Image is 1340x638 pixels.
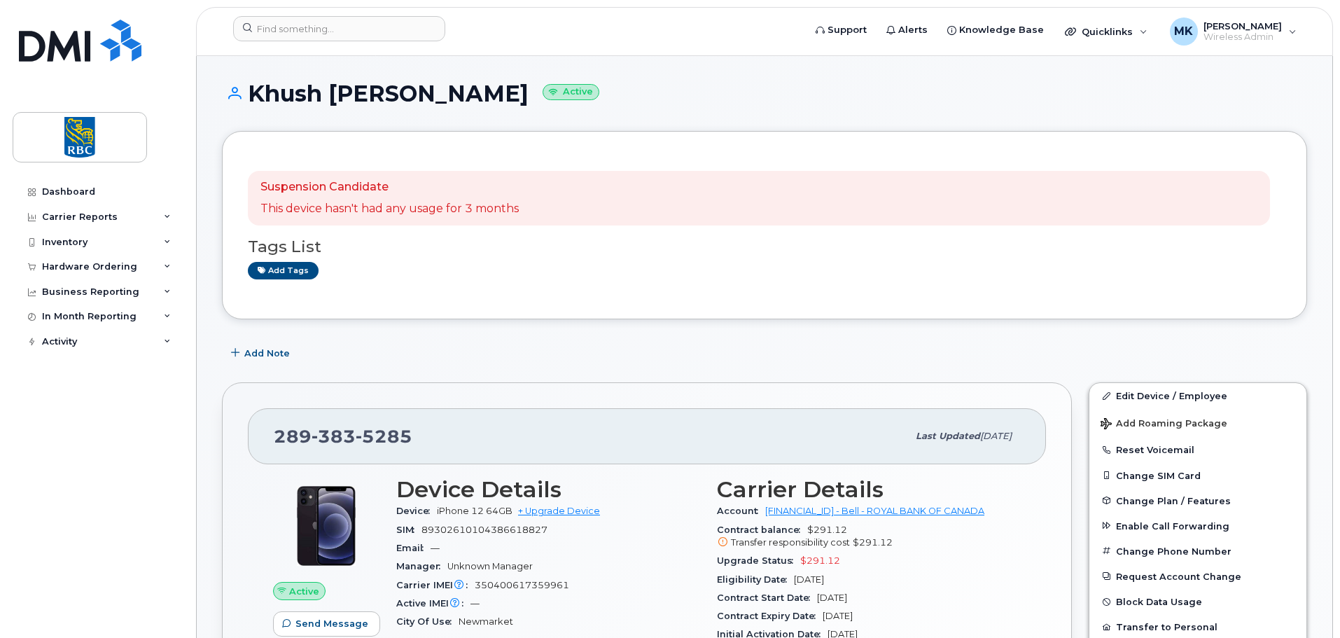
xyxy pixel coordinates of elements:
[356,426,412,447] span: 5285
[431,543,440,553] span: —
[1101,418,1227,431] span: Add Roaming Package
[765,506,984,516] a: [FINANCIAL_ID] - Bell - ROYAL BANK OF CANADA
[717,506,765,516] span: Account
[248,238,1281,256] h3: Tags List
[396,543,431,553] span: Email
[312,426,356,447] span: 383
[222,81,1307,106] h1: Khush [PERSON_NAME]
[396,477,700,502] h3: Device Details
[1089,463,1306,488] button: Change SIM Card
[1089,539,1306,564] button: Change Phone Number
[980,431,1012,441] span: [DATE]
[1089,589,1306,614] button: Block Data Usage
[1089,383,1306,408] a: Edit Device / Employee
[817,592,847,603] span: [DATE]
[800,555,840,566] span: $291.12
[396,580,475,590] span: Carrier IMEI
[823,611,853,621] span: [DATE]
[295,617,368,630] span: Send Message
[396,506,437,516] span: Device
[731,537,850,548] span: Transfer responsibility cost
[470,598,480,609] span: —
[396,616,459,627] span: City Of Use
[396,561,447,571] span: Manager
[1116,520,1229,531] span: Enable Call Forwarding
[853,537,893,548] span: $291.12
[1089,437,1306,462] button: Reset Voicemail
[222,340,302,366] button: Add Note
[794,574,824,585] span: [DATE]
[1089,564,1306,589] button: Request Account Change
[717,574,794,585] span: Eligibility Date
[717,611,823,621] span: Contract Expiry Date
[717,592,817,603] span: Contract Start Date
[273,611,380,637] button: Send Message
[260,179,519,195] p: Suspension Candidate
[260,201,519,217] p: This device hasn't had any usage for 3 months
[396,598,470,609] span: Active IMEI
[543,84,599,100] small: Active
[1089,408,1306,437] button: Add Roaming Package
[421,525,547,535] span: 89302610104386618827
[284,484,368,568] img: iPhone_12.jpg
[1089,488,1306,513] button: Change Plan / Features
[916,431,980,441] span: Last updated
[518,506,600,516] a: + Upgrade Device
[717,555,800,566] span: Upgrade Status
[459,616,513,627] span: Newmarket
[717,525,807,535] span: Contract balance
[437,506,512,516] span: iPhone 12 64GB
[396,525,421,535] span: SIM
[289,585,319,598] span: Active
[244,347,290,360] span: Add Note
[717,477,1021,502] h3: Carrier Details
[475,580,569,590] span: 350400617359961
[1116,495,1231,506] span: Change Plan / Features
[717,525,1021,550] span: $291.12
[1089,513,1306,539] button: Enable Call Forwarding
[447,561,533,571] span: Unknown Manager
[274,426,412,447] span: 289
[248,262,319,279] a: Add tags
